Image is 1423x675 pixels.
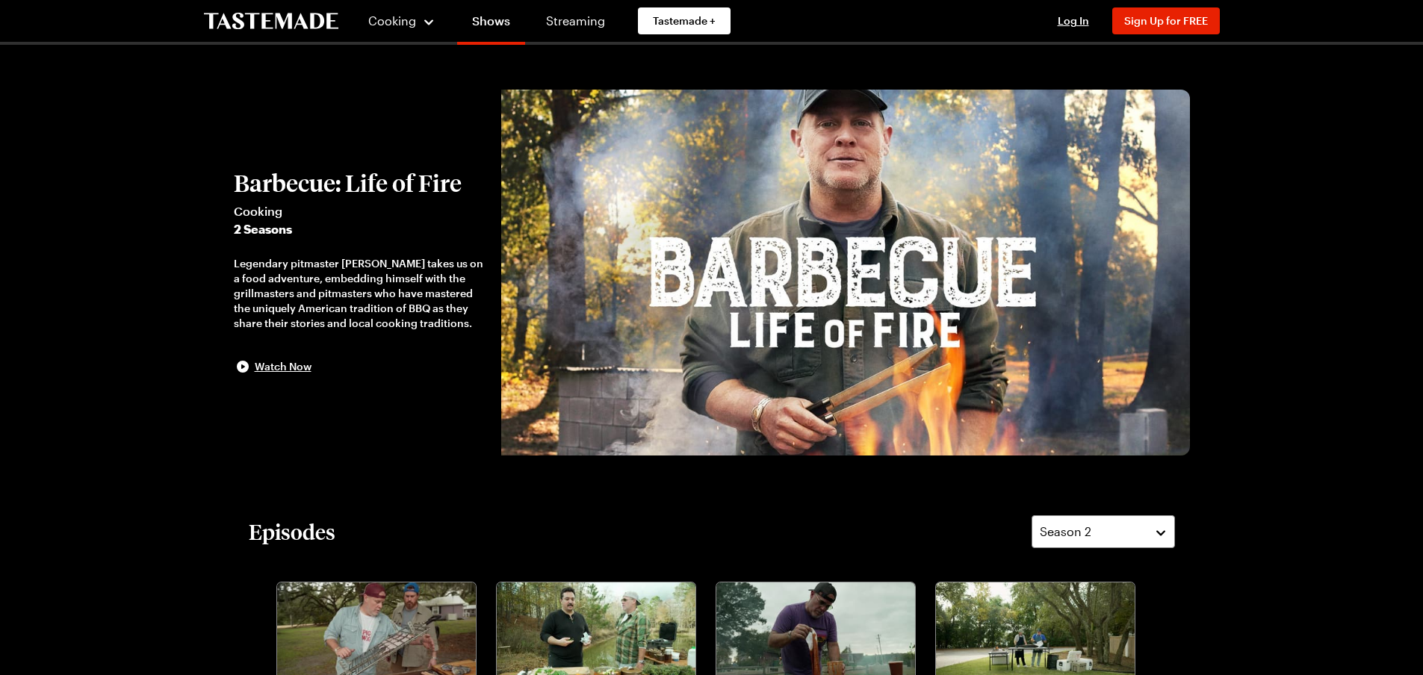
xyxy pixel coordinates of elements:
[1124,14,1208,27] span: Sign Up for FREE
[1112,7,1220,34] button: Sign Up for FREE
[204,13,338,30] a: To Tastemade Home Page
[234,256,486,331] div: Legendary pitmaster [PERSON_NAME] takes us on a food adventure, embedding himself with the grillm...
[501,90,1190,455] img: Barbecue: Life of Fire
[234,220,486,238] span: 2 Seasons
[234,169,486,376] button: Barbecue: Life of FireCooking2 SeasonsLegendary pitmaster [PERSON_NAME] takes us on a food advent...
[638,7,731,34] a: Tastemade +
[234,202,486,220] span: Cooking
[1058,14,1089,27] span: Log In
[368,3,436,39] button: Cooking
[1044,13,1103,28] button: Log In
[457,3,525,45] a: Shows
[368,13,416,28] span: Cooking
[249,518,335,545] h2: Episodes
[1040,523,1091,541] span: Season 2
[1032,515,1175,548] button: Season 2
[255,359,311,374] span: Watch Now
[234,169,486,196] h2: Barbecue: Life of Fire
[653,13,716,28] span: Tastemade +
